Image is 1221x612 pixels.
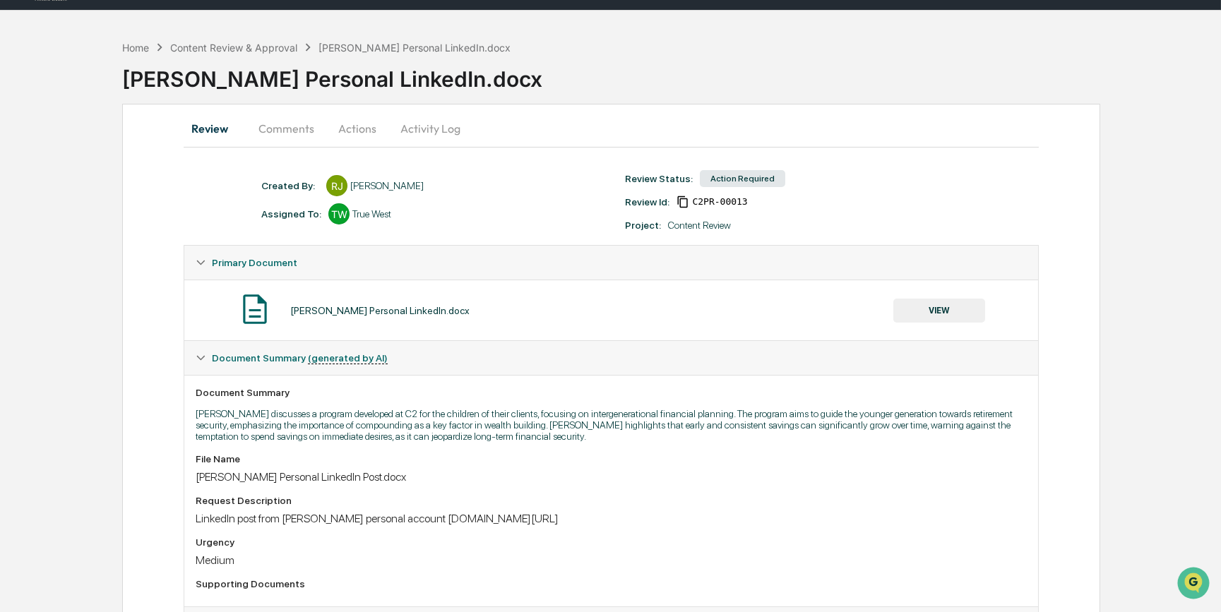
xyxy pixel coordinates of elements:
a: Powered byPylon [100,239,171,250]
p: How can we help? [14,30,257,52]
a: 🗄️Attestations [97,172,181,198]
div: Content Review & Approval [170,42,297,54]
div: Project: [625,220,661,231]
div: True West [352,208,391,220]
div: [PERSON_NAME] Personal LinkedIn.docx [318,42,511,54]
div: TW [328,203,350,224]
div: 🖐️ [14,179,25,191]
div: Created By: ‎ ‎ [261,180,319,191]
a: 🖐️Preclearance [8,172,97,198]
button: Start new chat [240,112,257,129]
button: Actions [326,112,389,145]
span: Data Lookup [28,205,89,219]
div: LinkedIn post from [PERSON_NAME] personal account [DOMAIN_NAME][URL] [196,512,1026,525]
p: [PERSON_NAME] discusses a program developed at C2 for the children of their clients, focusing on ... [196,408,1026,442]
button: VIEW [893,299,985,323]
iframe: Open customer support [1176,565,1214,604]
div: Urgency [196,536,1026,548]
div: Document Summary [196,387,1026,398]
div: [PERSON_NAME] Personal LinkedIn Post.docx [196,470,1026,484]
span: Attestations [117,178,175,192]
div: Home [122,42,149,54]
div: Review Id: [625,196,669,208]
span: Pylon [141,239,171,250]
span: Document Summary [212,352,388,364]
div: We're available if you need us! [48,122,179,133]
div: secondary tabs example [184,112,1038,145]
div: File Name [196,453,1026,464]
div: Medium [196,553,1026,567]
div: Review Status: [625,173,693,184]
div: [PERSON_NAME] [350,180,424,191]
div: RJ [326,175,347,196]
u: (generated by AI) [308,352,388,364]
img: 1746055101610-c473b297-6a78-478c-a979-82029cc54cd1 [14,108,40,133]
div: Action Required [700,170,785,187]
div: Start new chat [48,108,232,122]
div: Primary Document [184,246,1037,280]
div: Supporting Documents [196,578,1026,589]
div: [PERSON_NAME] Personal LinkedIn.docx [122,55,1221,92]
button: Review [184,112,247,145]
div: Content Review [668,220,731,231]
div: Document Summary (generated by AI) [184,375,1037,606]
div: Request Description [196,495,1026,506]
span: Preclearance [28,178,91,192]
div: Assigned To: [261,208,321,220]
button: Activity Log [389,112,472,145]
span: Primary Document [212,257,297,268]
div: [PERSON_NAME] Personal LinkedIn.docx [290,305,470,316]
div: Document Summary (generated by AI) [184,341,1037,375]
div: 🔎 [14,206,25,217]
img: Document Icon [237,292,273,327]
div: Primary Document [184,280,1037,340]
div: 🗄️ [102,179,114,191]
button: Comments [247,112,326,145]
a: 🔎Data Lookup [8,199,95,224]
span: f548227e-60b5-4e22-8a41-a4b0983ec58d [692,196,747,208]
